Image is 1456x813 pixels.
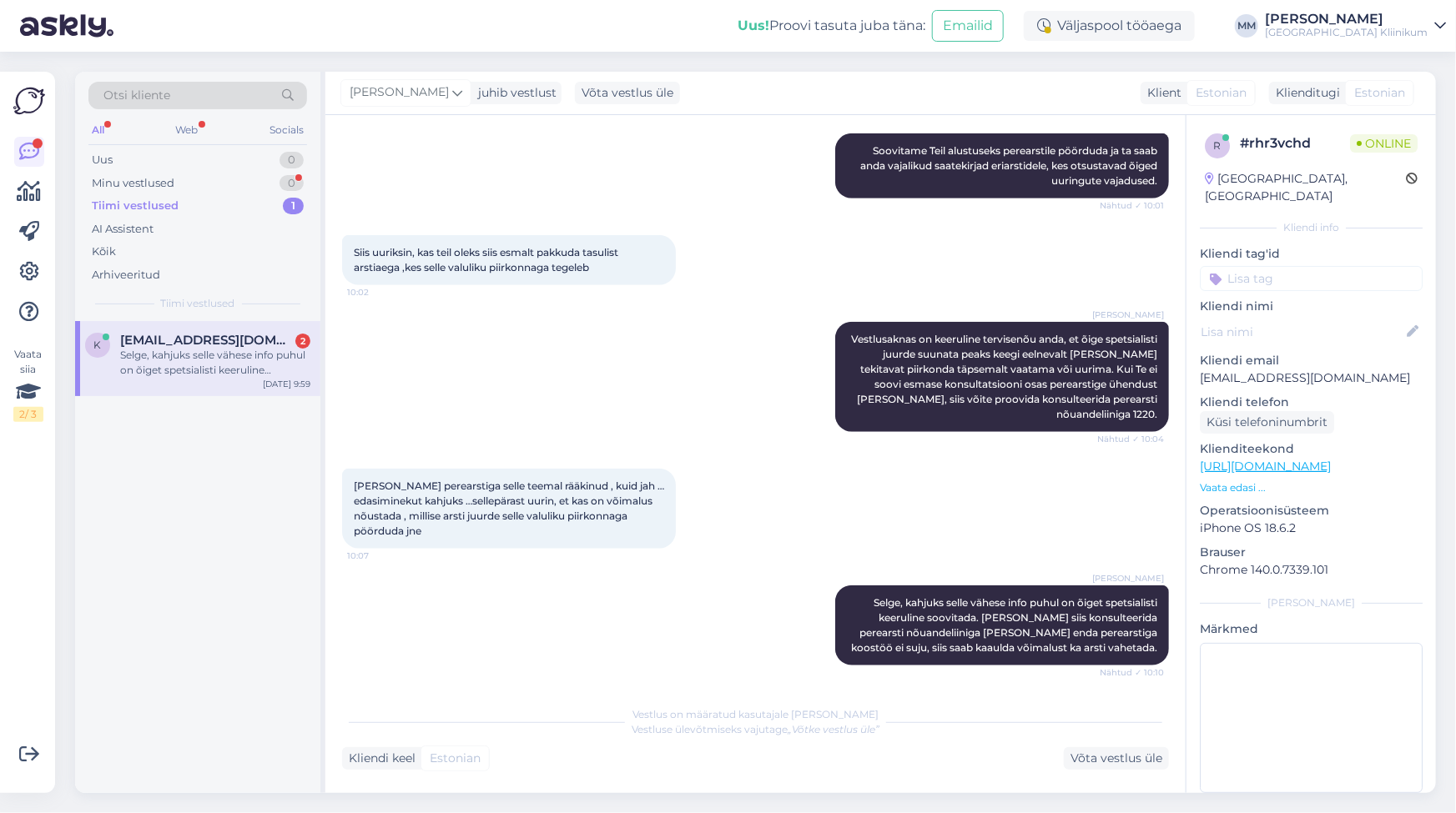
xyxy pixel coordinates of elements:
[342,750,416,767] div: Kliendi keel
[161,296,235,311] span: Tiimi vestlused
[1200,620,1423,638] p: Märkmed
[88,119,108,141] div: All
[1200,411,1334,434] div: Küsi telefoninumbrit
[120,348,310,378] div: Selge, kahjuks selle vähese info puhul on õiget spetsialisti keeruline soovitada. [PERSON_NAME] s...
[92,267,160,284] div: Arhiveeritud
[1240,133,1350,153] div: # rhr3vchd
[295,334,310,349] div: 2
[575,82,680,104] div: Võta vestlus üle
[354,479,667,537] span: [PERSON_NAME] perearstiga selle teemal rääkinud , kuid jah … edasiminekut kahjuks …sellepärast uu...
[1200,440,1423,458] p: Klienditeekond
[1205,170,1406,205] div: [GEOGRAPHIC_DATA], [GEOGRAPHIC_DATA]
[1024,11,1195,41] div: Väljaspool tööaega
[851,596,1160,654] span: Selge, kahjuks selle vähese info puhul on õiget spetsialisti keeruline soovitada. [PERSON_NAME] s...
[103,87,170,104] span: Otsi kliente
[1200,394,1423,411] p: Kliendi telefon
[1265,13,1428,26] div: [PERSON_NAME]
[1097,433,1164,445] span: Nähtud ✓ 10:04
[1200,480,1423,495] p: Vaata edasi ...
[1201,323,1403,341] input: Lisa nimi
[1200,502,1423,519] p: Operatsioonisüsteem
[92,243,116,260] div: Kõik
[738,18,769,33] b: Uus!
[1196,84,1247,102] span: Estonian
[1200,544,1423,561] p: Brauser
[1214,139,1222,152] span: r
[94,339,102,351] span: k
[851,333,1160,420] span: Vestlusaknas on keeruline tervisenõu anda, et õige spetsialisti juurde suunata peaks keegi eelnev...
[173,119,202,141] div: Web
[347,550,410,562] span: 10:07
[13,407,43,422] div: 2 / 3
[1200,595,1423,610] div: [PERSON_NAME]
[1200,561,1423,579] p: Chrome 140.0.7339.101
[1092,309,1164,321] span: [PERSON_NAME]
[1064,747,1169,770] div: Võta vestlus üle
[860,144,1160,187] span: Soovitame Teil alustuseks perearstile pöörduda ja ta saab anda vajalikud saatekirjad eriarstidele...
[1200,369,1423,387] p: [EMAIL_ADDRESS][DOMAIN_NAME]
[350,83,449,102] span: [PERSON_NAME]
[92,152,113,168] div: Uus
[1269,84,1340,102] div: Klienditugi
[1141,84,1181,102] div: Klient
[92,221,154,238] div: AI Assistent
[354,246,621,274] span: Siis uuriksin, kas teil oleks siis esmalt pakkuda tasulist arstiaega ,kes selle valuliku piirkonn...
[1100,666,1164,679] span: Nähtud ✓ 10:10
[120,333,294,348] span: keevalum.alex@gmail.com
[1092,572,1164,585] span: [PERSON_NAME]
[280,152,304,168] div: 0
[1200,519,1423,537] p: iPhone OS 18.6.2
[92,198,179,214] div: Tiimi vestlused
[632,723,879,735] span: Vestluse ülevõtmiseks vajutage
[1200,459,1331,474] a: [URL][DOMAIN_NAME]
[932,10,1004,42] button: Emailid
[1200,298,1423,315] p: Kliendi nimi
[1350,134,1418,153] span: Online
[788,723,879,735] i: „Võtke vestlus üle”
[1200,352,1423,369] p: Kliendi email
[471,84,557,102] div: juhib vestlust
[1200,266,1423,291] input: Lisa tag
[1235,14,1258,38] div: MM
[13,85,45,117] img: Askly Logo
[92,175,174,192] div: Minu vestlused
[1354,84,1405,102] span: Estonian
[1265,13,1446,39] a: [PERSON_NAME][GEOGRAPHIC_DATA] Kliinikum
[347,286,410,299] span: 10:02
[280,175,304,192] div: 0
[1200,245,1423,263] p: Kliendi tag'id
[283,198,304,214] div: 1
[632,708,879,720] span: Vestlus on määratud kasutajale [PERSON_NAME]
[266,119,307,141] div: Socials
[1265,26,1428,39] div: [GEOGRAPHIC_DATA] Kliinikum
[1100,199,1164,212] span: Nähtud ✓ 10:01
[1200,220,1423,235] div: Kliendi info
[13,347,43,422] div: Vaata siia
[263,378,310,390] div: [DATE] 9:59
[430,750,481,767] span: Estonian
[738,16,925,36] div: Proovi tasuta juba täna:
